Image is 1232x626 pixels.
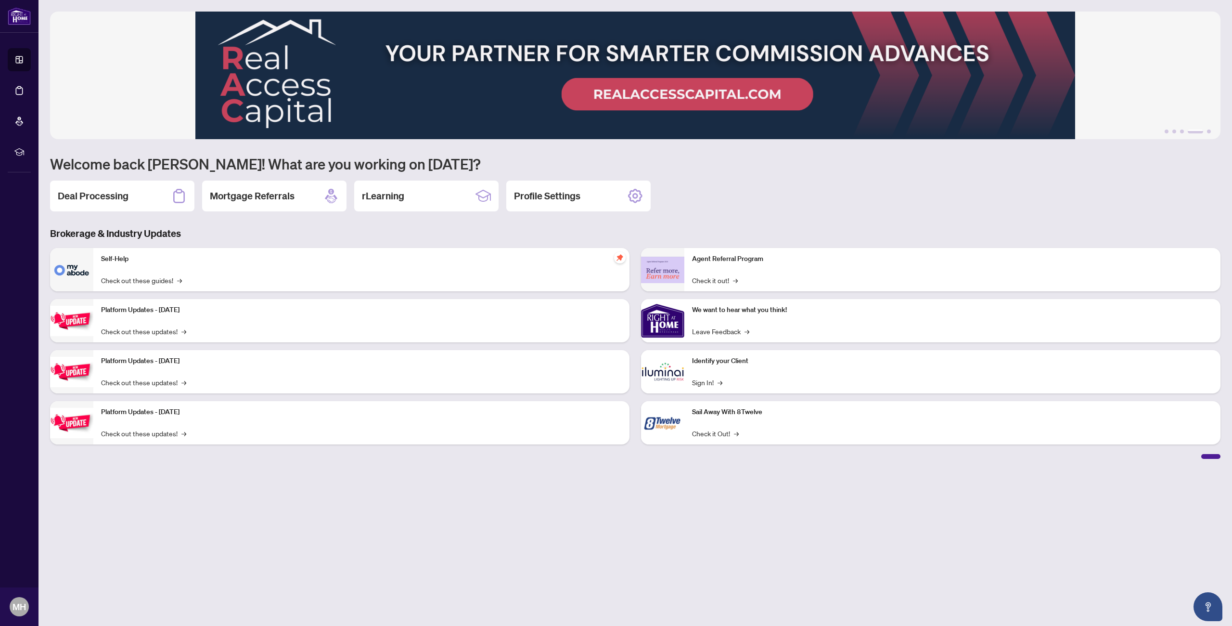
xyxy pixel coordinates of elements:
[101,305,622,315] p: Platform Updates - [DATE]
[101,428,186,439] a: Check out these updates!→
[692,377,722,388] a: Sign In!→
[1207,130,1211,133] button: 5
[50,227,1220,240] h3: Brokerage & Industry Updates
[50,408,93,438] img: Platform Updates - June 23, 2025
[1180,130,1184,133] button: 3
[101,275,182,286] a: Check out these guides!→
[13,600,26,613] span: MH
[1172,130,1176,133] button: 2
[692,356,1213,366] p: Identify your Client
[692,407,1213,417] p: Sail Away With 8Twelve
[692,305,1213,315] p: We want to hear what you think!
[50,155,1220,173] h1: Welcome back [PERSON_NAME]! What are you working on [DATE]?
[50,248,93,291] img: Self-Help
[50,357,93,387] img: Platform Updates - July 8, 2025
[181,428,186,439] span: →
[744,326,749,337] span: →
[692,254,1213,264] p: Agent Referral Program
[101,356,622,366] p: Platform Updates - [DATE]
[692,428,739,439] a: Check it Out!→
[641,401,684,444] img: Sail Away With 8Twelve
[101,377,186,388] a: Check out these updates!→
[514,189,580,203] h2: Profile Settings
[8,7,31,25] img: logo
[50,306,93,336] img: Platform Updates - July 21, 2025
[58,189,128,203] h2: Deal Processing
[210,189,295,203] h2: Mortgage Referrals
[1165,130,1168,133] button: 1
[101,407,622,417] p: Platform Updates - [DATE]
[733,275,738,286] span: →
[692,275,738,286] a: Check it out!→
[641,350,684,393] img: Identify your Client
[641,257,684,283] img: Agent Referral Program
[718,377,722,388] span: →
[734,428,739,439] span: →
[1193,592,1222,621] button: Open asap
[614,252,626,263] span: pushpin
[101,254,622,264] p: Self-Help
[692,326,749,337] a: Leave Feedback→
[101,326,186,337] a: Check out these updates!→
[641,299,684,342] img: We want to hear what you think!
[362,189,404,203] h2: rLearning
[181,326,186,337] span: →
[181,377,186,388] span: →
[1188,130,1203,133] button: 4
[50,12,1220,139] img: Slide 3
[177,275,182,286] span: →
